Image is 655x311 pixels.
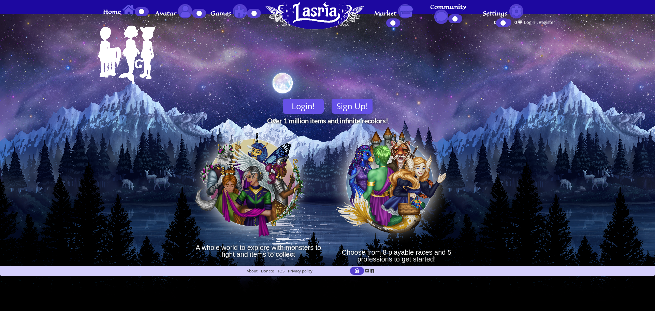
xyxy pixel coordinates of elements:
span: Community [430,4,466,10]
img: Default Avatar [98,24,158,85]
a: 0 [492,17,511,27]
img: Various Lasria Species [327,124,451,247]
a: Login! [283,99,324,114]
a: Sign Up! [332,99,373,114]
h2: A whole world to explore with monsters to fight and items to collect [189,244,327,258]
a: Register [537,17,557,27]
span: Avatar [155,11,176,16]
span: Home [103,9,121,14]
h2: Choose from 8 playable races and 5 professions to get started! [327,249,466,263]
a: Donate [261,268,274,273]
span: Market [374,11,396,16]
a: Home [263,29,366,60]
span: 0 [514,19,517,25]
a: About [247,268,258,273]
h1: Over 1 million items and infinite recolors! [189,95,466,124]
span: Games [210,11,231,16]
a: 0 [512,17,522,27]
a: Report Bug [350,267,364,274]
a: TOS [277,268,285,273]
a: Privacy policy [288,268,312,273]
a: Avatar [98,81,158,86]
img: Various Lasria Professions [189,124,312,242]
span: 0 [494,19,496,25]
span: Settings [483,11,508,16]
a: Login [522,17,537,27]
